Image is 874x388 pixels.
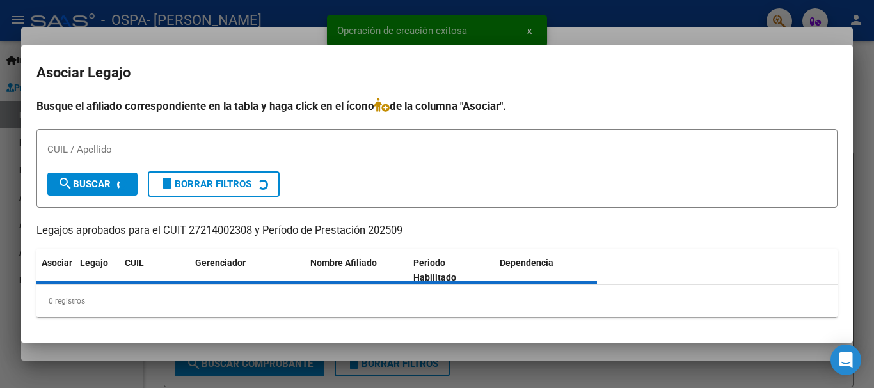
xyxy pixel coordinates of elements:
span: Nombre Afiliado [310,258,377,268]
span: Borrar Filtros [159,178,251,190]
mat-icon: delete [159,176,175,191]
datatable-header-cell: Gerenciador [190,249,305,291]
span: Gerenciador [195,258,246,268]
button: Buscar [47,173,138,196]
div: 0 registros [36,285,838,317]
datatable-header-cell: Dependencia [495,249,598,291]
h4: Busque el afiliado correspondiente en la tabla y haga click en el ícono de la columna "Asociar". [36,98,838,114]
datatable-header-cell: Nombre Afiliado [305,249,408,291]
button: Borrar Filtros [148,171,280,197]
p: Legajos aprobados para el CUIT 27214002308 y Período de Prestación 202509 [36,223,838,239]
span: Dependencia [500,258,553,268]
mat-icon: search [58,176,73,191]
datatable-header-cell: Periodo Habilitado [408,249,495,291]
span: CUIL [125,258,144,268]
datatable-header-cell: Asociar [36,249,75,291]
span: Asociar [42,258,72,268]
div: Open Intercom Messenger [830,345,861,375]
h2: Asociar Legajo [36,61,838,85]
span: Periodo Habilitado [413,258,456,283]
span: Buscar [58,178,111,190]
span: Legajo [80,258,108,268]
datatable-header-cell: Legajo [75,249,120,291]
datatable-header-cell: CUIL [120,249,190,291]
